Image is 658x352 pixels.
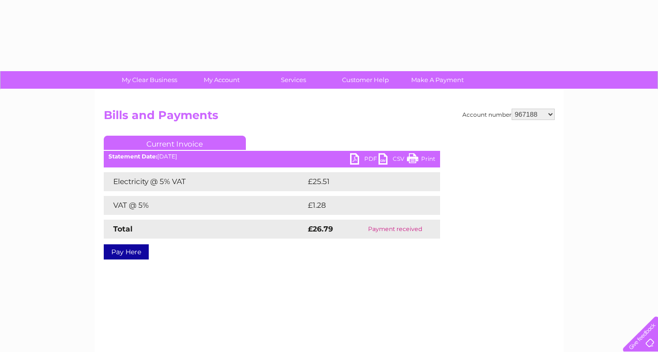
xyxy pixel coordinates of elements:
[407,153,435,167] a: Print
[306,196,417,215] td: £1.28
[326,71,405,89] a: Customer Help
[351,220,440,239] td: Payment received
[104,153,440,160] div: [DATE]
[104,244,149,259] a: Pay Here
[113,224,133,233] strong: Total
[379,153,407,167] a: CSV
[350,153,379,167] a: PDF
[308,224,333,233] strong: £26.79
[306,172,420,191] td: £25.51
[108,153,157,160] b: Statement Date:
[182,71,261,89] a: My Account
[110,71,189,89] a: My Clear Business
[398,71,477,89] a: Make A Payment
[104,109,555,127] h2: Bills and Payments
[104,136,246,150] a: Current Invoice
[104,196,306,215] td: VAT @ 5%
[104,172,306,191] td: Electricity @ 5% VAT
[254,71,333,89] a: Services
[462,109,555,120] div: Account number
